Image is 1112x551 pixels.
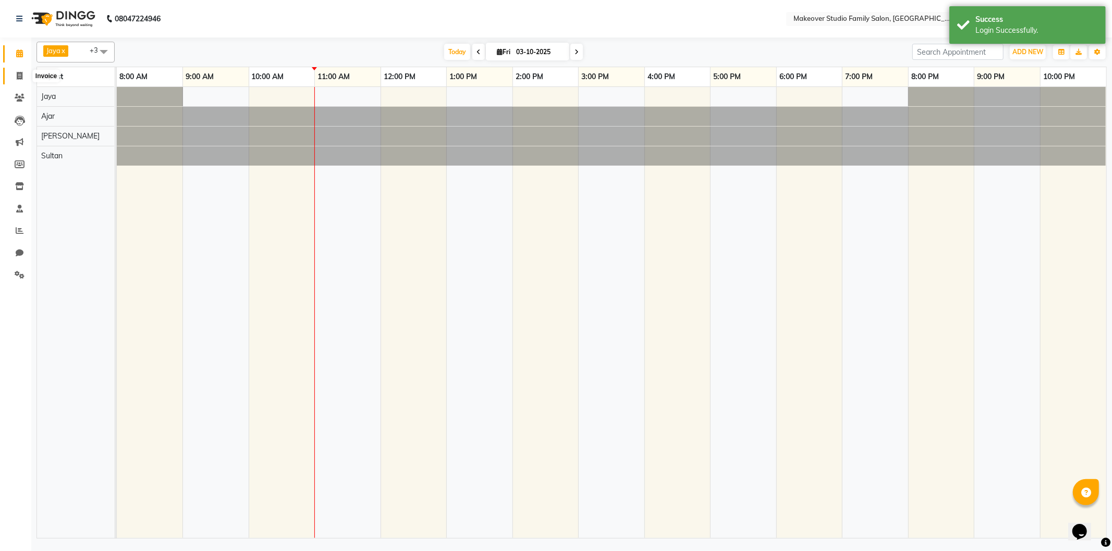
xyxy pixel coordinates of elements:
[447,69,480,84] a: 1:00 PM
[117,69,150,84] a: 8:00 AM
[513,69,546,84] a: 2:00 PM
[975,25,1098,36] div: Login Successfully.
[912,44,1004,60] input: Search Appointment
[27,4,98,33] img: logo
[60,46,65,55] a: x
[1010,45,1046,59] button: ADD NEW
[41,131,100,141] span: [PERSON_NAME]
[41,151,63,160] span: Sultan
[975,14,1098,25] div: Success
[645,69,678,84] a: 4:00 PM
[777,69,810,84] a: 6:00 PM
[315,69,352,84] a: 11:00 AM
[513,44,565,60] input: 2025-10-03
[711,69,743,84] a: 5:00 PM
[46,46,60,55] span: Jaya
[444,44,470,60] span: Today
[909,69,942,84] a: 8:00 PM
[494,48,513,56] span: Fri
[249,69,287,84] a: 10:00 AM
[41,111,55,121] span: Ajar
[579,69,612,84] a: 3:00 PM
[183,69,216,84] a: 9:00 AM
[41,92,56,101] span: Jaya
[90,46,106,54] span: +3
[842,69,875,84] a: 7:00 PM
[1041,69,1078,84] a: 10:00 PM
[1068,509,1102,541] iframe: chat widget
[381,69,418,84] a: 12:00 PM
[33,70,59,82] div: Invoice
[1012,48,1043,56] span: ADD NEW
[115,4,161,33] b: 08047224946
[974,69,1007,84] a: 9:00 PM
